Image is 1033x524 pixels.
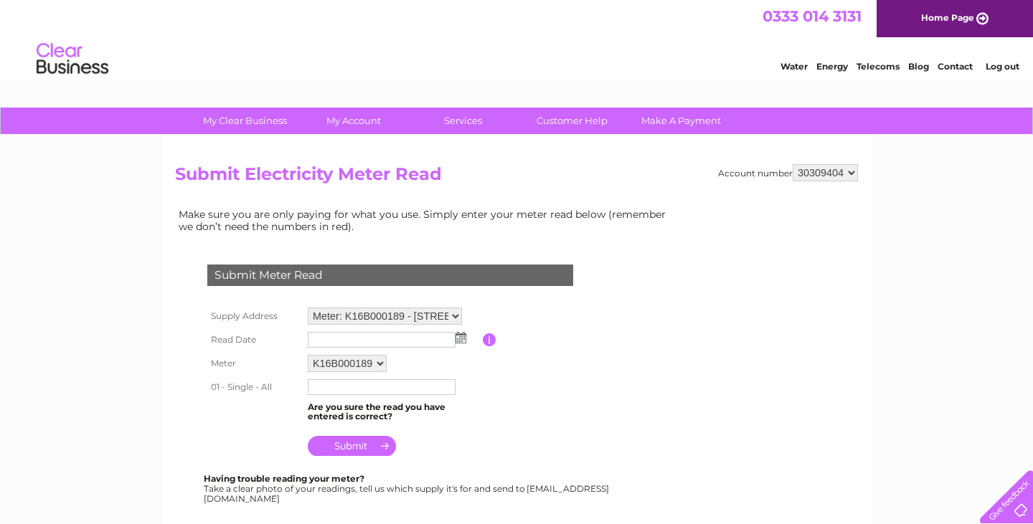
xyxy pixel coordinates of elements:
[186,108,304,134] a: My Clear Business
[204,473,364,484] b: Having trouble reading your meter?
[456,332,466,343] img: ...
[513,108,631,134] a: Customer Help
[204,474,611,503] div: Take a clear photo of your readings, tell us which supply it's for and send to [EMAIL_ADDRESS][DO...
[857,61,900,72] a: Telecoms
[204,376,304,399] th: 01 - Single - All
[986,61,1019,72] a: Log out
[204,304,304,328] th: Supply Address
[763,7,862,25] a: 0333 014 3131
[175,205,677,235] td: Make sure you are only paying for what you use. Simply enter your meter read below (remember we d...
[718,164,858,181] div: Account number
[938,61,973,72] a: Contact
[179,8,857,70] div: Clear Business is a trading name of Verastar Limited (registered in [GEOGRAPHIC_DATA] No. 3667643...
[816,61,848,72] a: Energy
[204,351,304,376] th: Meter
[36,37,109,81] img: logo.png
[304,399,483,426] td: Are you sure the read you have entered is correct?
[483,333,496,346] input: Information
[175,164,858,191] h2: Submit Electricity Meter Read
[204,328,304,351] th: Read Date
[295,108,413,134] a: My Account
[622,108,740,134] a: Make A Payment
[908,61,929,72] a: Blog
[308,436,396,456] input: Submit
[404,108,522,134] a: Services
[780,61,808,72] a: Water
[207,265,573,286] div: Submit Meter Read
